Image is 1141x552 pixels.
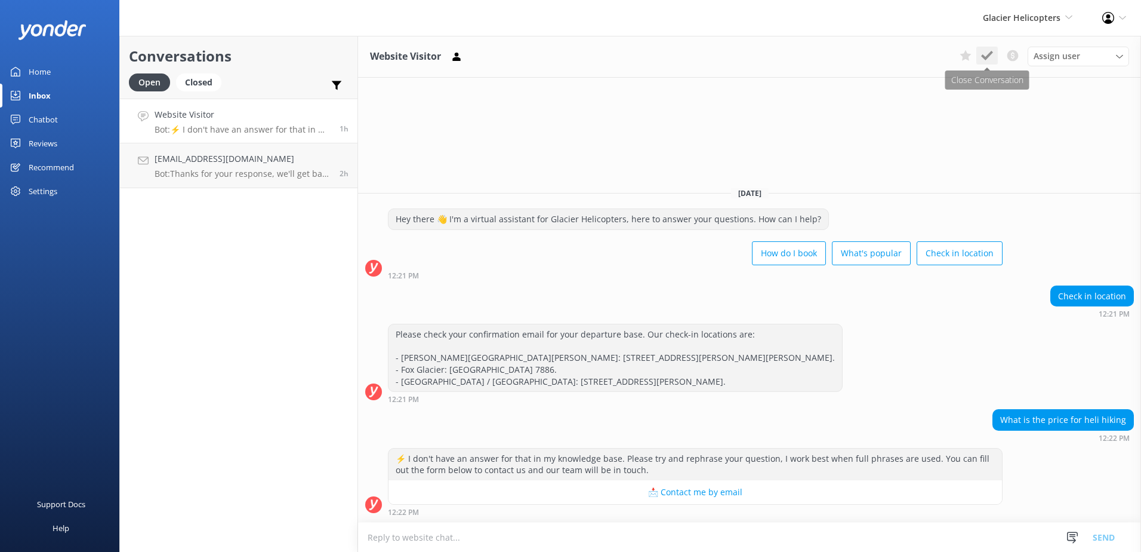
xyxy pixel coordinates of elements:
img: yonder-white-logo.png [18,20,87,40]
strong: 12:21 PM [1099,311,1130,318]
span: Glacier Helicopters [983,12,1060,23]
div: Please check your confirmation email for your departure base. Our check-in locations are: - [PERS... [388,324,842,391]
p: Bot: Thanks for your response, we'll get back to you as soon as we can during opening hours. [155,168,331,179]
p: Bot: ⚡ I don't have an answer for that in my knowledge base. Please try and rephrase your questio... [155,124,331,135]
a: Closed [176,75,227,88]
span: Oct 06 2025 11:23am (UTC +13:00) Pacific/Auckland [340,168,349,179]
div: ⚡ I don't have an answer for that in my knowledge base. Please try and rephrase your question, I ... [388,449,1002,480]
div: Check in location [1051,286,1133,306]
button: How do I book [752,241,826,265]
div: Oct 06 2025 12:21pm (UTC +13:00) Pacific/Auckland [388,271,1003,280]
a: Open [129,75,176,88]
div: Closed [176,73,221,91]
div: Home [29,60,51,84]
h4: Website Visitor [155,108,331,121]
h2: Conversations [129,45,349,68]
div: Help [53,516,69,540]
div: Oct 06 2025 12:21pm (UTC +13:00) Pacific/Auckland [1050,309,1134,318]
span: Oct 06 2025 12:22pm (UTC +13:00) Pacific/Auckland [340,124,349,134]
strong: 12:21 PM [388,396,419,403]
h4: [EMAIL_ADDRESS][DOMAIN_NAME] [155,152,331,165]
div: Recommend [29,155,74,179]
strong: 12:21 PM [388,272,419,280]
div: Oct 06 2025 12:22pm (UTC +13:00) Pacific/Auckland [388,508,1003,516]
strong: 12:22 PM [388,509,419,516]
button: Check in location [917,241,1003,265]
div: What is the price for heli hiking [993,410,1133,430]
button: What's popular [832,241,911,265]
div: Settings [29,179,57,203]
strong: 12:22 PM [1099,435,1130,442]
div: Chatbot [29,108,58,131]
div: Oct 06 2025 12:22pm (UTC +13:00) Pacific/Auckland [992,434,1134,442]
span: Assign user [1034,50,1080,63]
div: Hey there 👋 I'm a virtual assistant for Glacier Helicopters, here to answer your questions. How c... [388,209,828,229]
h3: Website Visitor [370,49,441,65]
div: Oct 06 2025 12:21pm (UTC +13:00) Pacific/Auckland [388,395,843,403]
div: Open [129,73,170,91]
div: Support Docs [37,492,85,516]
button: 📩 Contact me by email [388,480,1002,504]
a: [EMAIL_ADDRESS][DOMAIN_NAME]Bot:Thanks for your response, we'll get back to you as soon as we can... [120,143,357,188]
span: [DATE] [731,188,769,198]
div: Assign User [1028,47,1129,66]
div: Reviews [29,131,57,155]
a: Website VisitorBot:⚡ I don't have an answer for that in my knowledge base. Please try and rephras... [120,99,357,143]
div: Inbox [29,84,51,108]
